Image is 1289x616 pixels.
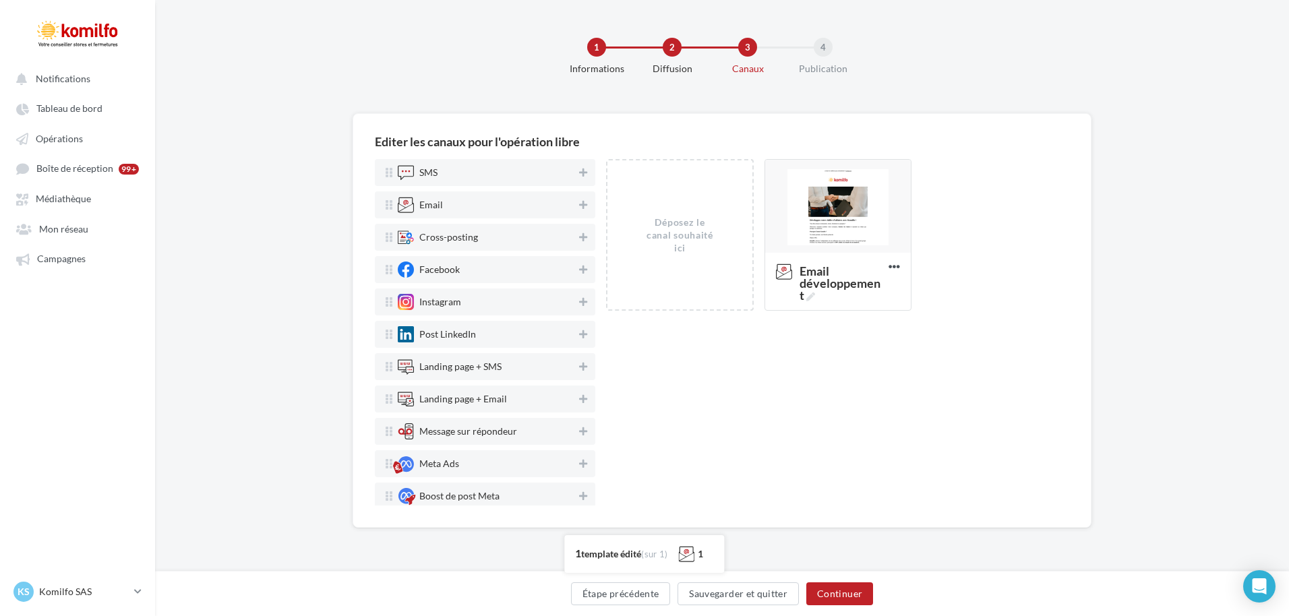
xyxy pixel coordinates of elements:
div: 1 [587,38,606,57]
p: Komilfo SAS [39,585,129,598]
span: KS [18,585,30,598]
div: SMS [419,168,438,177]
div: 3 [738,38,757,57]
div: 2 [663,38,682,57]
a: Boîte de réception 99+ [8,156,147,181]
div: Editer les canaux pour l'opération libre [375,135,580,148]
div: 99+ [119,164,139,175]
div: Canaux [705,62,791,75]
div: Informations [553,62,640,75]
span: Email développement [800,265,883,301]
span: Campagnes [37,253,86,265]
span: Email développement [776,265,889,280]
div: Boost de post Meta [419,491,500,501]
a: Opérations [8,126,147,150]
div: Publication [780,62,866,75]
span: Opérations [36,133,83,144]
button: Notifications [8,66,142,90]
div: Meta Ads [419,459,459,468]
div: Open Intercom Messenger [1243,570,1276,603]
button: Étape précédente [571,582,671,605]
button: Continuer [806,582,873,605]
div: Facebook [419,265,460,274]
span: 1 [575,547,581,559]
button: Sauvegarder et quitter [678,582,799,605]
div: Landing page + SMS [419,362,502,371]
div: Message sur répondeur [419,427,517,436]
div: Cross-posting [419,233,478,242]
span: Médiathèque [36,193,91,205]
a: Campagnes [8,246,147,270]
div: 1 [698,547,703,561]
div: Diffusion [629,62,715,75]
div: 4 [814,38,833,57]
div: Déposez le canal souhaité ici [644,216,716,255]
span: Mon réseau [39,223,88,235]
a: Médiathèque [8,186,147,210]
a: Mon réseau [8,216,147,241]
span: (sur 1) [641,549,667,559]
span: Tableau de bord [36,103,102,115]
a: KS Komilfo SAS [11,579,144,605]
span: Boîte de réception [36,163,113,175]
div: Email [419,200,443,210]
div: Instagram [419,297,461,307]
div: Landing page + Email [419,394,507,404]
a: Tableau de bord [8,96,147,120]
span: template édité [581,548,641,559]
div: Post LinkedIn [419,330,476,339]
span: Notifications [36,73,90,84]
